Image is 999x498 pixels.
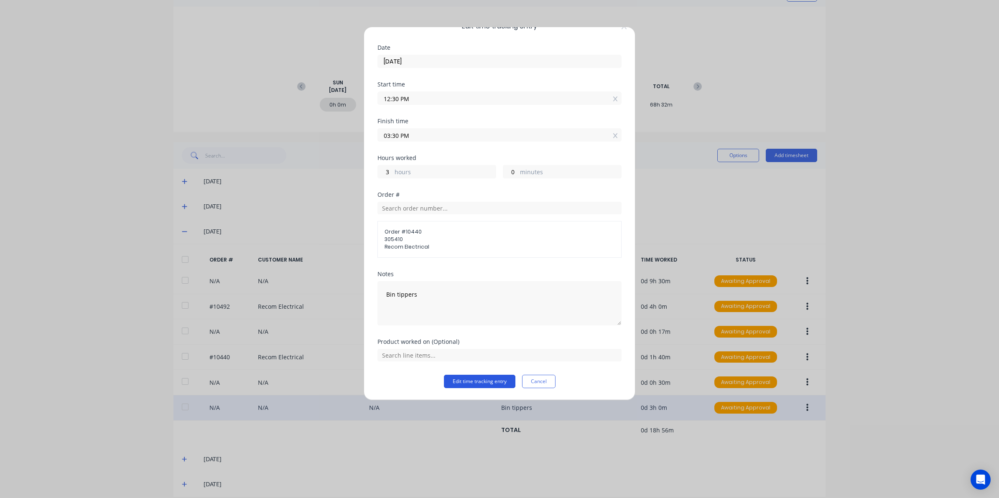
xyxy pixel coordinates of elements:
[377,45,622,51] div: Date
[385,236,614,243] span: 305410
[377,192,622,198] div: Order #
[377,281,622,325] textarea: Bin tippers
[503,165,518,178] input: 0
[385,243,614,251] span: Recom Electrical
[377,118,622,124] div: Finish time
[377,339,622,345] div: Product worked on (Optional)
[444,375,515,388] button: Edit time tracking entry
[378,165,392,178] input: 0
[971,470,991,490] div: Open Intercom Messenger
[377,155,622,161] div: Hours worked
[377,271,622,277] div: Notes
[377,202,622,214] input: Search order number...
[520,168,621,178] label: minutes
[385,228,614,236] span: Order # 10440
[377,349,622,361] input: Search line items...
[522,375,556,388] button: Cancel
[395,168,496,178] label: hours
[377,81,622,87] div: Start time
